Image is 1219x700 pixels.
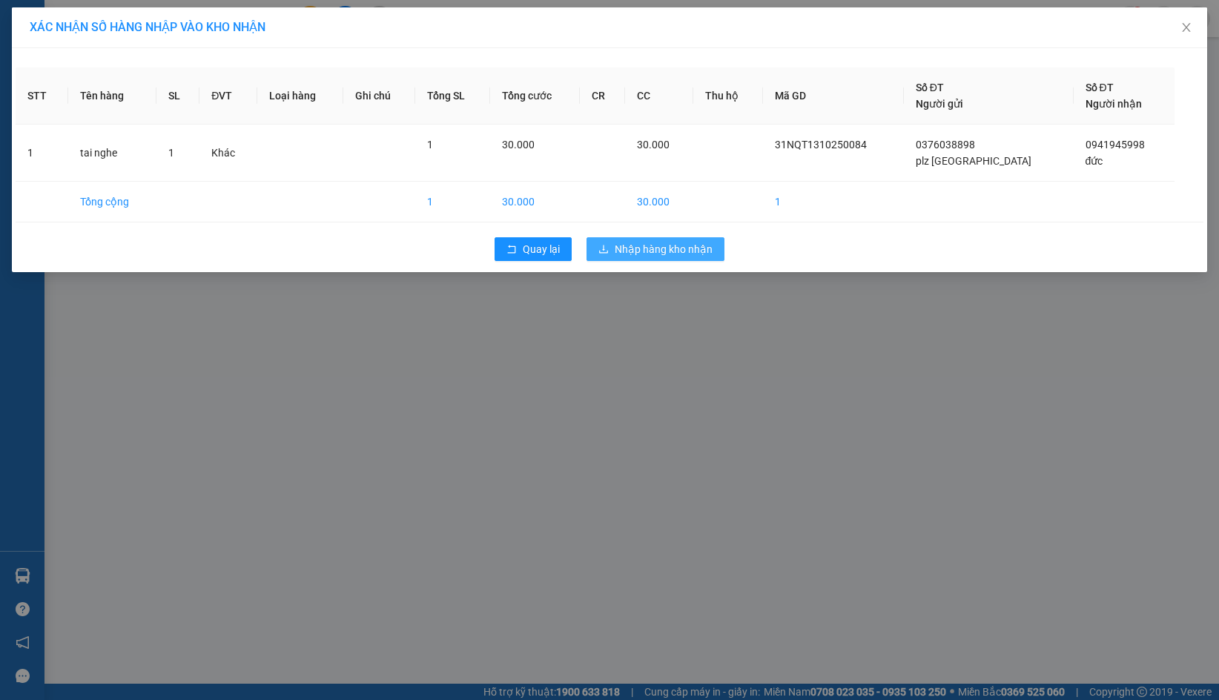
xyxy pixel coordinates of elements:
[156,67,199,125] th: SL
[1086,98,1142,110] span: Người nhận
[763,67,904,125] th: Mã GD
[625,182,694,222] td: 30.000
[775,139,867,151] span: 31NQT1310250084
[625,67,694,125] th: CC
[916,155,1031,167] span: plz [GEOGRAPHIC_DATA]
[502,139,535,151] span: 30.000
[415,67,490,125] th: Tổng SL
[693,67,763,125] th: Thu hộ
[16,67,68,125] th: STT
[1086,139,1145,151] span: 0941945998
[343,67,415,125] th: Ghi chú
[523,241,560,257] span: Quay lại
[580,67,625,125] th: CR
[1086,82,1114,93] span: Số ĐT
[506,244,517,256] span: rollback
[68,125,156,182] td: tai nghe
[30,20,265,34] span: XÁC NHẬN SỐ HÀNG NHẬP VÀO KHO NHẬN
[587,237,724,261] button: downloadNhập hàng kho nhận
[16,125,68,182] td: 1
[1166,7,1207,49] button: Close
[1180,22,1192,33] span: close
[598,244,609,256] span: download
[490,182,580,222] td: 30.000
[68,67,156,125] th: Tên hàng
[199,67,257,125] th: ĐVT
[916,98,963,110] span: Người gửi
[763,182,904,222] td: 1
[916,82,944,93] span: Số ĐT
[615,241,713,257] span: Nhập hàng kho nhận
[916,139,975,151] span: 0376038898
[490,67,580,125] th: Tổng cước
[199,125,257,182] td: Khác
[257,67,343,125] th: Loại hàng
[495,237,572,261] button: rollbackQuay lại
[637,139,670,151] span: 30.000
[68,182,156,222] td: Tổng cộng
[415,182,490,222] td: 1
[168,147,174,159] span: 1
[427,139,433,151] span: 1
[1086,155,1103,167] span: đức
